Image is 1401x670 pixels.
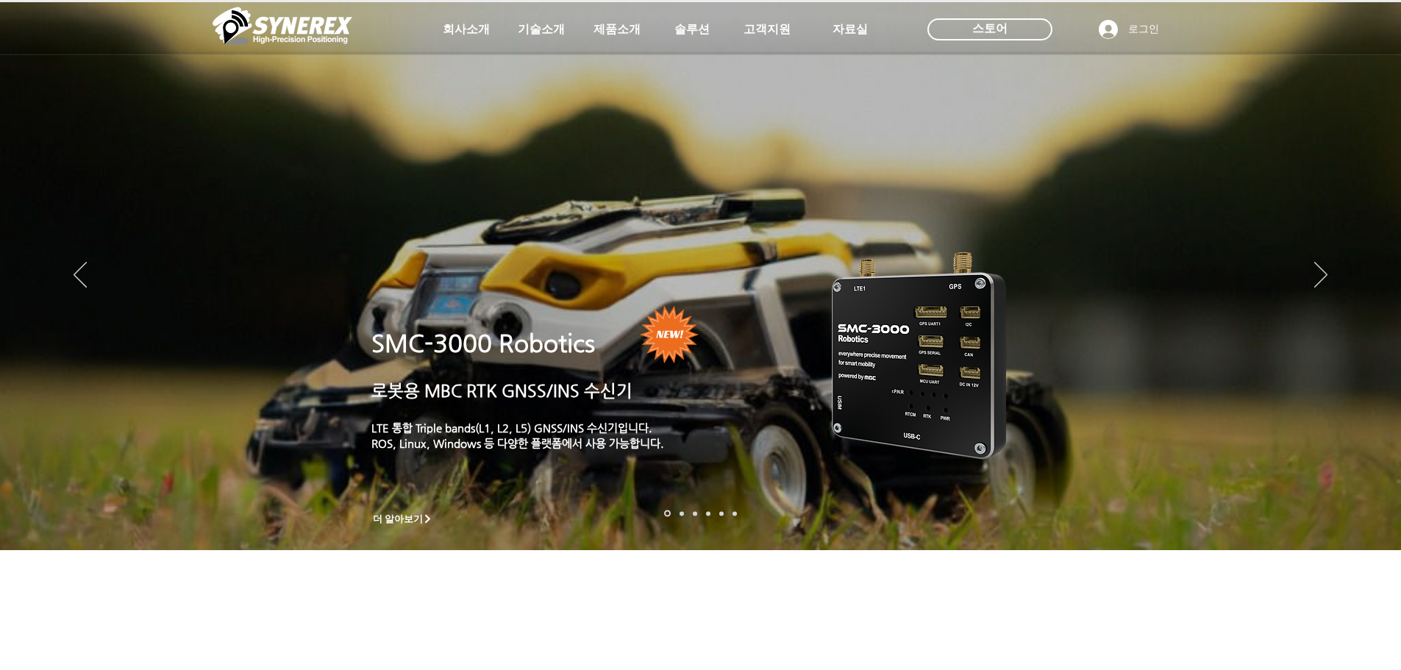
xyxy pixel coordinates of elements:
img: KakaoTalk_20241224_155801212.png [811,230,1028,477]
a: 로봇- SMC 2000 [664,510,671,517]
a: 자율주행 [706,511,710,516]
a: 정밀농업 [732,511,737,516]
a: ROS, Linux, Windows 등 다양한 플랫폼에서 사용 가능합니다. [371,437,664,449]
a: 솔루션 [655,15,729,44]
button: 이전 [74,262,87,290]
a: 고객지원 [730,15,804,44]
span: 고객지원 [744,22,791,38]
span: 자료실 [833,22,868,38]
a: 측량 IoT [693,511,697,516]
button: 다음 [1314,262,1327,290]
span: 솔루션 [674,22,710,38]
button: 로그인 [1088,15,1169,43]
img: 씨너렉스_White_simbol_대지 1.png [213,4,352,48]
div: 스토어 [927,18,1052,40]
nav: 슬라이드 [660,510,741,517]
a: 로봇용 MBC RTK GNSS/INS 수신기 [371,381,632,400]
a: 회사소개 [429,15,503,44]
a: LTE 통합 Triple bands(L1, L2, L5) GNSS/INS 수신기입니다. [371,421,652,434]
a: 제품소개 [580,15,654,44]
span: 스토어 [972,21,1008,37]
span: 회사소개 [443,22,490,38]
a: 더 알아보기 [366,510,440,528]
a: 로봇 [719,511,724,516]
a: 드론 8 - SMC 2000 [680,511,684,516]
a: SMC-3000 Robotics [371,329,595,357]
span: 기술소개 [518,22,565,38]
span: 더 알아보기 [373,513,424,526]
span: 제품소개 [593,22,641,38]
span: 로그인 [1123,22,1164,37]
a: 자료실 [813,15,887,44]
a: 기술소개 [505,15,578,44]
